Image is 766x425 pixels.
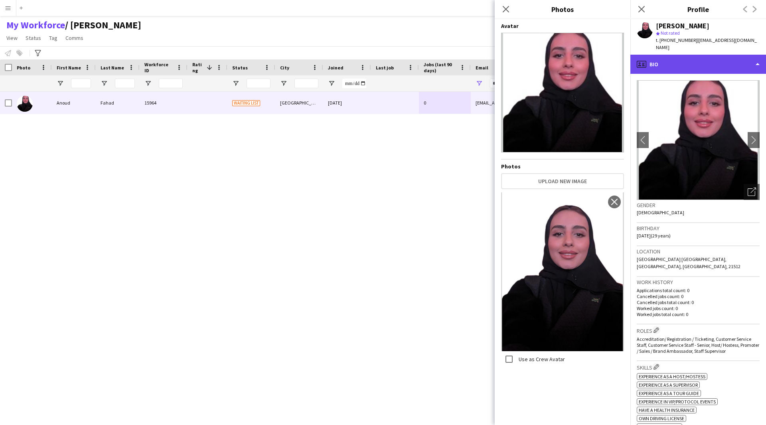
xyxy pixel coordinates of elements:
div: 0 [419,92,471,114]
a: Status [22,33,44,43]
input: Last Name Filter Input [115,79,135,88]
div: [PERSON_NAME] [656,22,709,30]
button: Open Filter Menu [232,80,239,87]
button: Open Filter Menu [101,80,108,87]
h4: Avatar [501,22,624,30]
div: 15964 [140,92,188,114]
div: Bio [630,55,766,74]
p: Cancelled jobs total count: 0 [637,299,760,305]
span: [GEOGRAPHIC_DATA] [GEOGRAPHIC_DATA], [GEOGRAPHIC_DATA], [GEOGRAPHIC_DATA], 21512 [637,256,740,269]
div: Anoud [52,92,96,114]
div: Fahad [96,92,140,114]
span: First Name [57,65,81,71]
span: Experience as a Tour Guide [639,390,699,396]
span: | [EMAIL_ADDRESS][DOMAIN_NAME] [656,37,757,50]
span: City [280,65,289,71]
button: Upload new image [501,173,624,189]
span: Accreditation/ Registration / Ticketing, Customer Service Staff, Customer Service Staff - Senior,... [637,336,759,354]
span: Jobs (last 90 days) [424,61,456,73]
input: Status Filter Input [247,79,270,88]
img: Crew avatar [501,33,624,152]
h3: Gender [637,202,760,209]
span: Rating [192,61,203,73]
span: Status [26,34,41,42]
span: View [6,34,18,42]
span: Own Driving License [639,415,684,421]
span: Not rated [661,30,680,36]
span: Experience as a Host/Hostess [639,374,705,380]
span: Comms [65,34,83,42]
button: Open Filter Menu [144,80,152,87]
h3: Birthday [637,225,760,232]
a: View [3,33,21,43]
span: Workforce ID [144,61,173,73]
p: Worked jobs total count: 0 [637,311,760,317]
p: Worked jobs count: 0 [637,305,760,311]
span: Joined [328,65,344,71]
h3: Photos [495,4,630,14]
input: Email Filter Input [490,79,626,88]
label: Use as Crew Avatar [517,356,565,363]
input: First Name Filter Input [71,79,91,88]
span: Musab Alamri [65,19,141,31]
h4: Photos [501,163,624,170]
a: Comms [62,33,87,43]
span: Status [232,65,248,71]
span: Tag [49,34,57,42]
span: Last Name [101,65,124,71]
span: Experience as a Supervisor [639,382,698,388]
p: Cancelled jobs count: 0 [637,293,760,299]
span: [DATE] (29 years) [637,233,671,239]
img: Crew photo 986907 [501,192,624,351]
p: Applications total count: 0 [637,287,760,293]
span: Waiting list [232,100,260,106]
button: Open Filter Menu [476,80,483,87]
button: Open Filter Menu [328,80,335,87]
app-action-btn: Advanced filters [33,48,43,58]
span: t. [PHONE_NUMBER] [656,37,697,43]
div: Open photos pop-in [744,184,760,200]
input: Joined Filter Input [342,79,366,88]
span: [DEMOGRAPHIC_DATA] [637,210,684,215]
button: Open Filter Menu [57,80,64,87]
h3: Location [637,248,760,255]
span: Have a Health Insurance [639,407,695,413]
img: Crew avatar or photo [637,80,760,200]
button: Open Filter Menu [280,80,287,87]
h3: Skills [637,363,760,371]
span: Last job [376,65,394,71]
div: [DATE] [323,92,371,114]
h3: Profile [630,4,766,14]
div: [GEOGRAPHIC_DATA] [275,92,323,114]
a: Tag [46,33,61,43]
span: Email [476,65,488,71]
a: My Workforce [6,19,65,31]
input: Workforce ID Filter Input [159,79,183,88]
h3: Work history [637,279,760,286]
div: [EMAIL_ADDRESS][DOMAIN_NAME] [471,92,630,114]
span: Experience in VIP/Protocol Events [639,399,716,405]
img: Anoud Fahad [17,96,33,112]
span: Photo [17,65,30,71]
h3: Roles [637,326,760,334]
input: City Filter Input [294,79,318,88]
